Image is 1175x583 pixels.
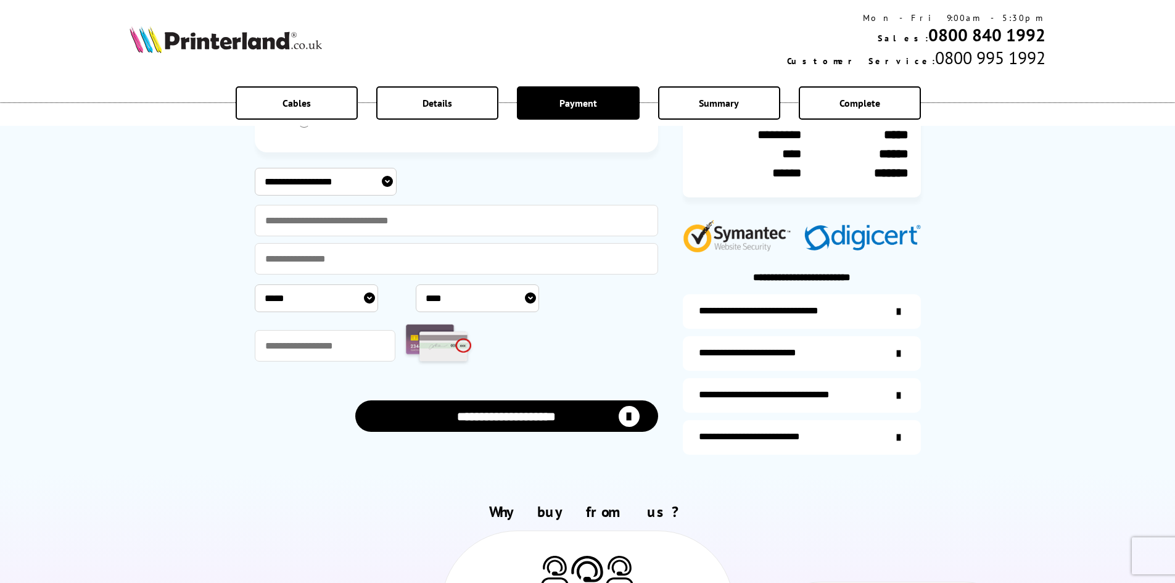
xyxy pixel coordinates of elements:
span: Details [423,97,452,109]
a: additional-ink [683,294,921,329]
h2: Why buy from us? [130,502,1046,521]
span: Sales: [878,33,928,44]
span: Complete [839,97,880,109]
a: items-arrive [683,336,921,371]
span: Payment [559,97,597,109]
span: Cables [282,97,311,109]
a: 0800 840 1992 [928,23,1045,46]
span: Customer Service: [787,56,935,67]
a: additional-cables [683,378,921,413]
span: 0800 995 1992 [935,46,1045,69]
a: secure-website [683,420,921,455]
span: Summary [699,97,739,109]
img: Printerland Logo [130,26,322,53]
div: Mon - Fri 9:00am - 5:30pm [787,12,1045,23]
